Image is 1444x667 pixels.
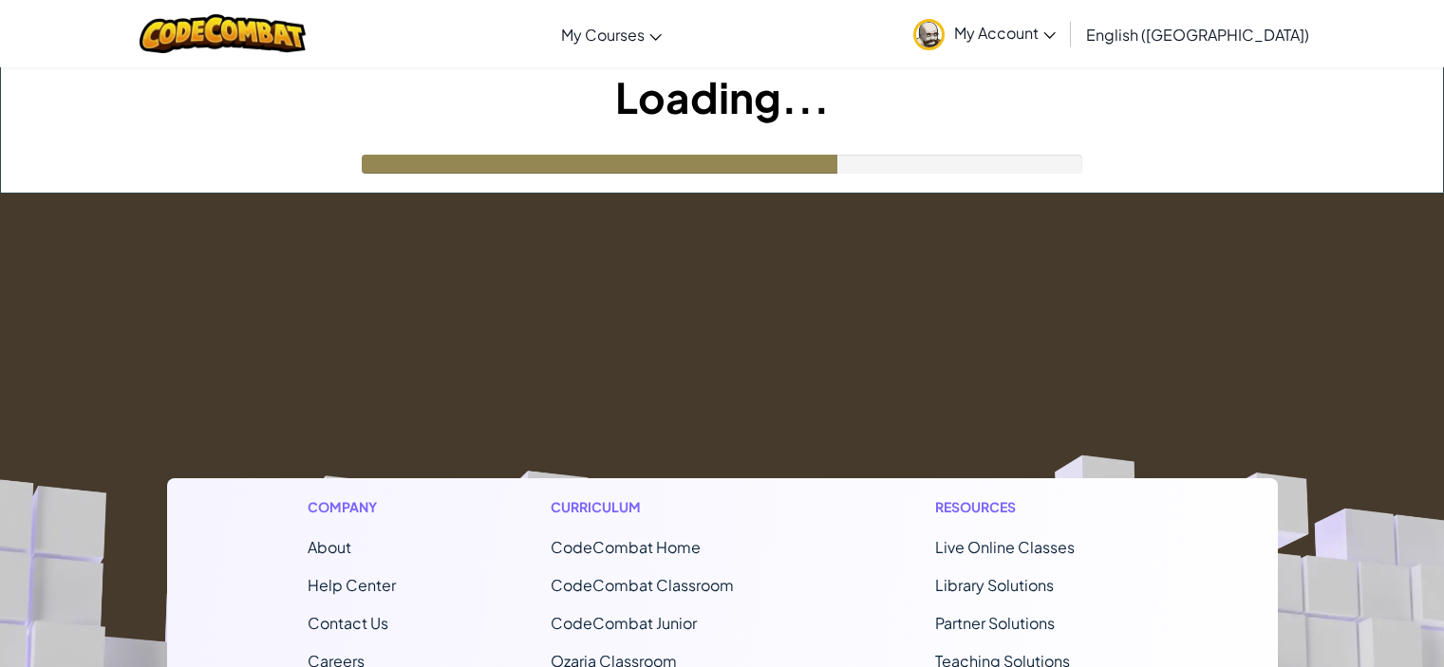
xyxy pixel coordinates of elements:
h1: Loading... [1,67,1443,126]
h1: Company [308,497,396,517]
span: CodeCombat Home [551,537,701,557]
span: My Account [954,23,1056,43]
h1: Curriculum [551,497,780,517]
span: My Courses [561,25,645,45]
a: Help Center [308,575,396,595]
a: My Account [904,4,1065,64]
img: CodeCombat logo [140,14,306,53]
a: CodeCombat Classroom [551,575,734,595]
a: My Courses [552,9,671,60]
a: English ([GEOGRAPHIC_DATA]) [1077,9,1319,60]
span: English ([GEOGRAPHIC_DATA]) [1086,25,1309,45]
a: Partner Solutions [935,613,1055,633]
a: Library Solutions [935,575,1054,595]
img: avatar [913,19,945,50]
a: About [308,537,351,557]
span: Contact Us [308,613,388,633]
a: Live Online Classes [935,537,1075,557]
a: CodeCombat Junior [551,613,697,633]
h1: Resources [935,497,1137,517]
